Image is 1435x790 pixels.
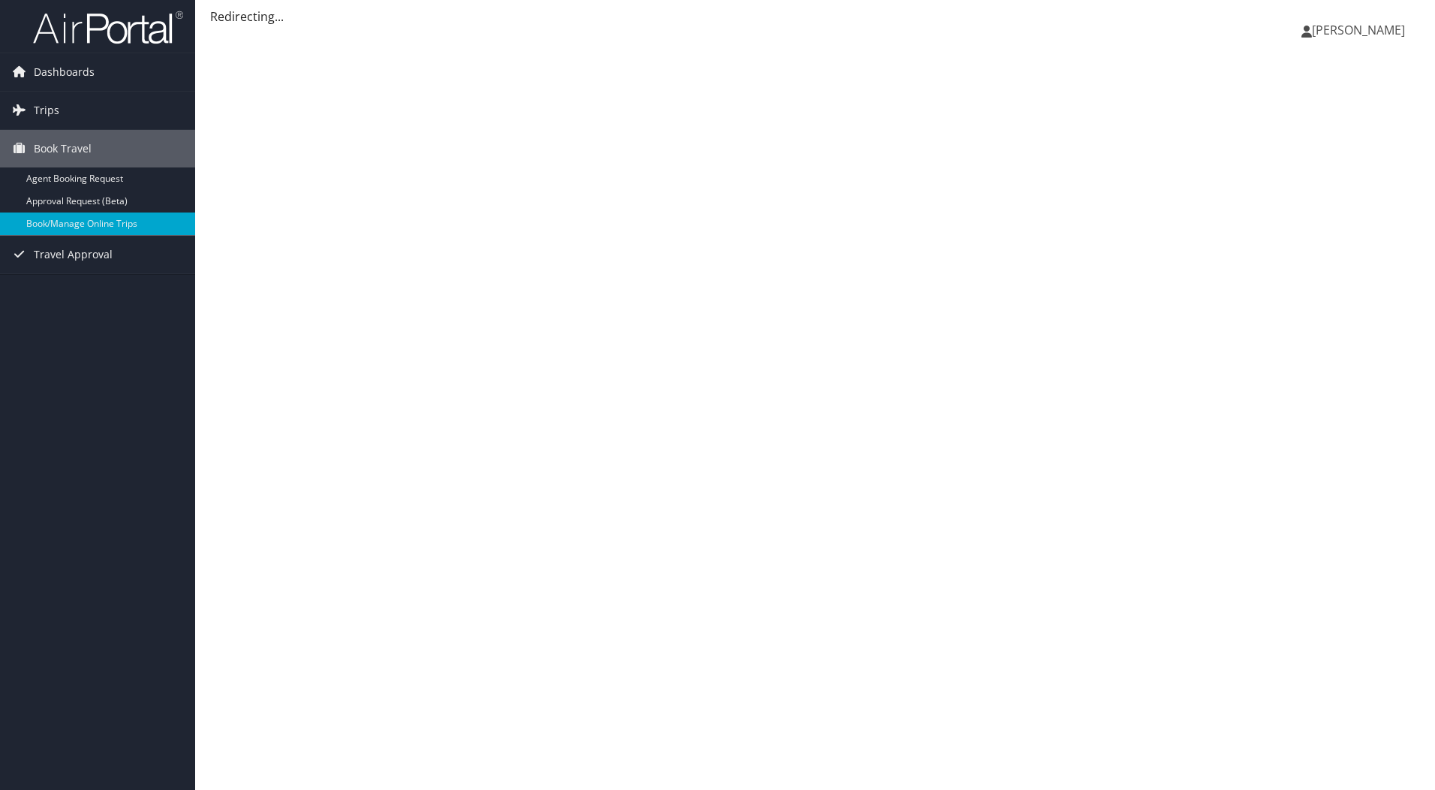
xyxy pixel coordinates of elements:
[34,92,59,129] span: Trips
[34,130,92,167] span: Book Travel
[210,8,1420,26] div: Redirecting...
[33,10,183,45] img: airportal-logo.png
[34,53,95,91] span: Dashboards
[1312,22,1405,38] span: [PERSON_NAME]
[34,236,113,273] span: Travel Approval
[1301,8,1420,53] a: [PERSON_NAME]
